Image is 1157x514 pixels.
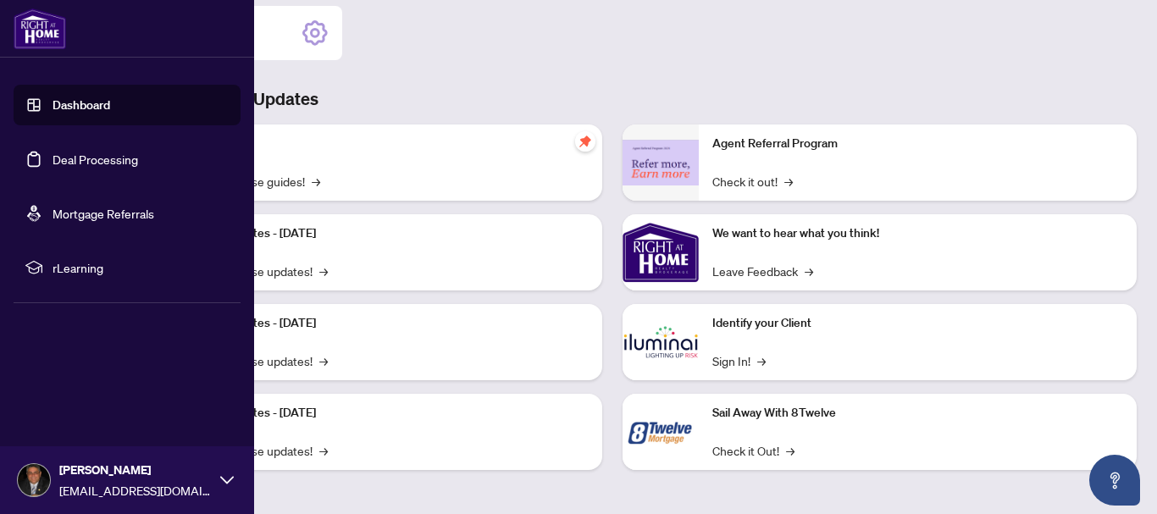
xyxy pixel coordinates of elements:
[623,214,699,290] img: We want to hear what you think!
[712,351,766,370] a: Sign In!→
[786,441,794,460] span: →
[59,481,212,500] span: [EMAIL_ADDRESS][DOMAIN_NAME]
[312,172,320,191] span: →
[1089,455,1140,506] button: Open asap
[784,172,793,191] span: →
[623,304,699,380] img: Identify your Client
[757,351,766,370] span: →
[53,206,154,221] a: Mortgage Referrals
[53,152,138,167] a: Deal Processing
[88,87,1137,111] h3: Brokerage & Industry Updates
[178,404,589,423] p: Platform Updates - [DATE]
[319,441,328,460] span: →
[712,404,1123,423] p: Sail Away With 8Twelve
[623,140,699,186] img: Agent Referral Program
[319,262,328,280] span: →
[178,224,589,243] p: Platform Updates - [DATE]
[805,262,813,280] span: →
[53,97,110,113] a: Dashboard
[178,135,589,153] p: Self-Help
[623,394,699,470] img: Sail Away With 8Twelve
[712,172,793,191] a: Check it out!→
[319,351,328,370] span: →
[712,314,1123,333] p: Identify your Client
[712,224,1123,243] p: We want to hear what you think!
[712,135,1123,153] p: Agent Referral Program
[178,314,589,333] p: Platform Updates - [DATE]
[59,461,212,479] span: [PERSON_NAME]
[712,441,794,460] a: Check it Out!→
[712,262,813,280] a: Leave Feedback→
[53,258,229,277] span: rLearning
[14,8,66,49] img: logo
[18,464,50,496] img: Profile Icon
[575,131,595,152] span: pushpin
